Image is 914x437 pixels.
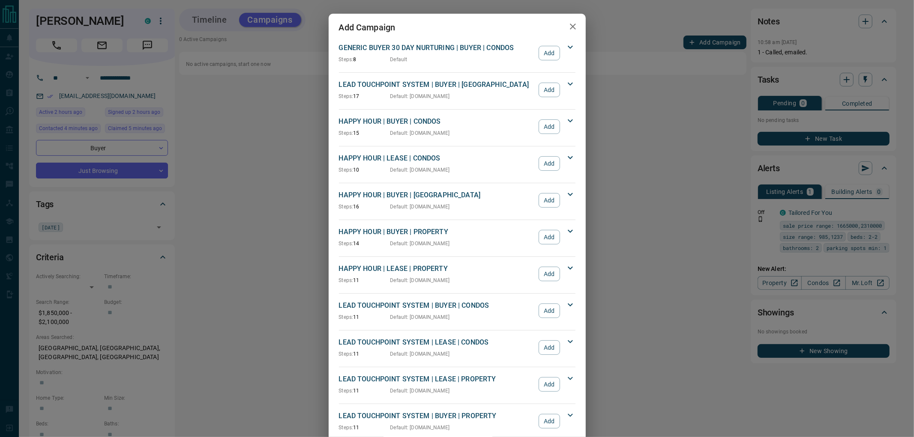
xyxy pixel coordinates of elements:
[339,372,575,396] div: LEAD TOUCHPOINT SYSTEM | LEASE | PROPERTYSteps:11Default: [DOMAIN_NAME]Add
[339,374,535,384] p: LEAD TOUCHPOINT SYSTEM | LEASE | PROPERTY
[339,188,575,212] div: HAPPY HOUR | BUYER | [GEOGRAPHIC_DATA]Steps:16Default: [DOMAIN_NAME]Add
[339,153,535,164] p: HAPPY HOUR | LEASE | CONDOS
[339,92,390,100] p: 17
[339,152,575,175] div: HAPPY HOUR | LEASE | CONDOSSteps:10Default: [DOMAIN_NAME]Add
[339,387,390,395] p: 11
[539,230,560,244] button: Add
[339,225,575,249] div: HAPPY HOUR | BUYER | PROPERTYSteps:14Default: [DOMAIN_NAME]Add
[339,409,575,433] div: LEAD TOUCHPOINT SYSTEM | BUYER | PROPERTYSteps:11Default: [DOMAIN_NAME]Add
[339,276,390,284] p: 11
[339,300,535,311] p: LEAD TOUCHPOINT SYSTEM | BUYER | CONDOS
[339,43,535,53] p: GENERIC BUYER 30 DAY NURTURING | BUYER | CONDOS
[390,92,450,100] p: Default : [DOMAIN_NAME]
[339,424,390,431] p: 11
[390,166,450,174] p: Default : [DOMAIN_NAME]
[339,203,390,211] p: 16
[339,130,354,136] span: Steps:
[329,14,406,41] h2: Add Campaign
[390,313,450,321] p: Default : [DOMAIN_NAME]
[390,350,450,358] p: Default : [DOMAIN_NAME]
[539,340,560,355] button: Add
[339,78,575,102] div: LEAD TOUCHPOINT SYSTEM | BUYER | [GEOGRAPHIC_DATA]Steps:17Default: [DOMAIN_NAME]Add
[390,424,450,431] p: Default : [DOMAIN_NAME]
[339,56,354,62] span: Steps:
[390,387,450,395] p: Default : [DOMAIN_NAME]
[339,116,535,127] p: HAPPY HOUR | BUYER | CONDOS
[339,314,354,320] span: Steps:
[390,240,450,247] p: Default : [DOMAIN_NAME]
[339,227,535,237] p: HAPPY HOUR | BUYER | PROPERTY
[339,93,354,99] span: Steps:
[539,377,560,392] button: Add
[339,299,575,323] div: LEAD TOUCHPOINT SYSTEM | BUYER | CONDOSSteps:11Default: [DOMAIN_NAME]Add
[539,46,560,60] button: Add
[339,264,535,274] p: HAPPY HOUR | LEASE | PROPERTY
[339,167,354,173] span: Steps:
[339,80,535,90] p: LEAD TOUCHPOINT SYSTEM | BUYER | [GEOGRAPHIC_DATA]
[539,193,560,208] button: Add
[539,119,560,134] button: Add
[339,350,390,358] p: 11
[339,115,575,139] div: HAPPY HOUR | BUYER | CONDOSSteps:15Default: [DOMAIN_NAME]Add
[339,190,535,200] p: HAPPY HOUR | BUYER | [GEOGRAPHIC_DATA]
[339,313,390,321] p: 11
[339,277,354,283] span: Steps:
[390,129,450,137] p: Default : [DOMAIN_NAME]
[339,41,575,65] div: GENERIC BUYER 30 DAY NURTURING | BUYER | CONDOSSteps:8DefaultAdd
[539,303,560,318] button: Add
[339,336,575,360] div: LEAD TOUCHPOINT SYSTEM | LEASE | CONDOSSteps:11Default: [DOMAIN_NAME]Add
[539,83,560,97] button: Add
[339,166,390,174] p: 10
[390,276,450,284] p: Default : [DOMAIN_NAME]
[390,56,408,63] p: Default
[390,203,450,211] p: Default : [DOMAIN_NAME]
[339,262,575,286] div: HAPPY HOUR | LEASE | PROPERTYSteps:11Default: [DOMAIN_NAME]Add
[339,351,354,357] span: Steps:
[339,240,390,247] p: 14
[339,388,354,394] span: Steps:
[339,425,354,431] span: Steps:
[339,204,354,210] span: Steps:
[339,337,535,348] p: LEAD TOUCHPOINT SYSTEM | LEASE | CONDOS
[339,129,390,137] p: 15
[339,241,354,247] span: Steps:
[339,411,535,421] p: LEAD TOUCHPOINT SYSTEM | BUYER | PROPERTY
[539,414,560,428] button: Add
[539,267,560,281] button: Add
[339,56,390,63] p: 8
[539,156,560,171] button: Add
